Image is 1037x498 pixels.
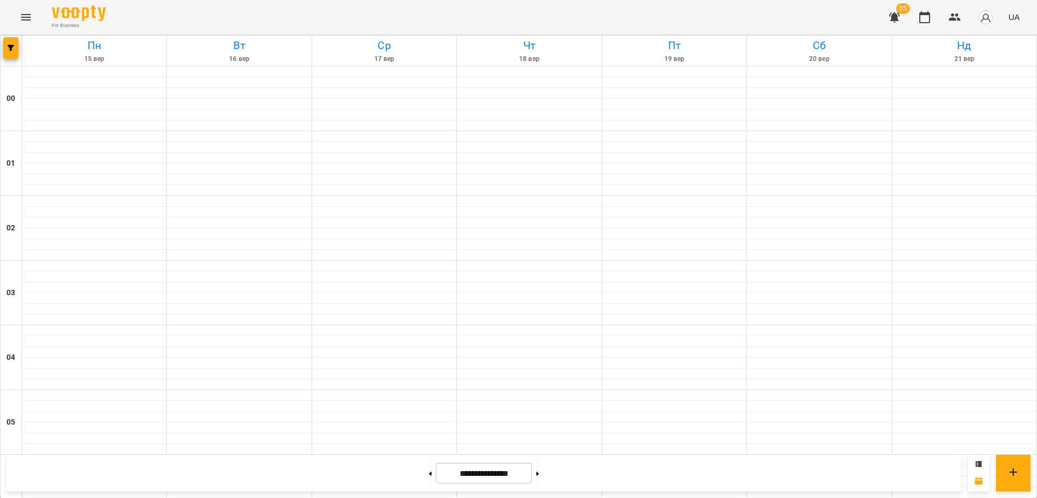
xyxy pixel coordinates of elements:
h6: Нд [894,37,1035,54]
button: Menu [13,4,39,30]
h6: Ср [314,37,455,54]
h6: 20 вер [749,54,890,64]
h6: 17 вер [314,54,455,64]
h6: Пт [604,37,745,54]
span: UA [1008,11,1020,23]
h6: 00 [6,93,15,105]
h6: Сб [749,37,890,54]
h6: Чт [459,37,600,54]
img: Voopty Logo [52,5,106,21]
h6: 02 [6,222,15,234]
h6: 01 [6,158,15,169]
h6: 15 вер [24,54,165,64]
h6: Вт [169,37,309,54]
span: 35 [896,3,910,14]
h6: 19 вер [604,54,745,64]
img: avatar_s.png [978,10,993,25]
button: UA [1004,7,1024,27]
h6: Пн [24,37,165,54]
h6: 04 [6,352,15,364]
span: For Business [52,22,106,29]
h6: 21 вер [894,54,1035,64]
h6: 05 [6,417,15,428]
h6: 16 вер [169,54,309,64]
h6: 03 [6,287,15,299]
h6: 18 вер [459,54,600,64]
